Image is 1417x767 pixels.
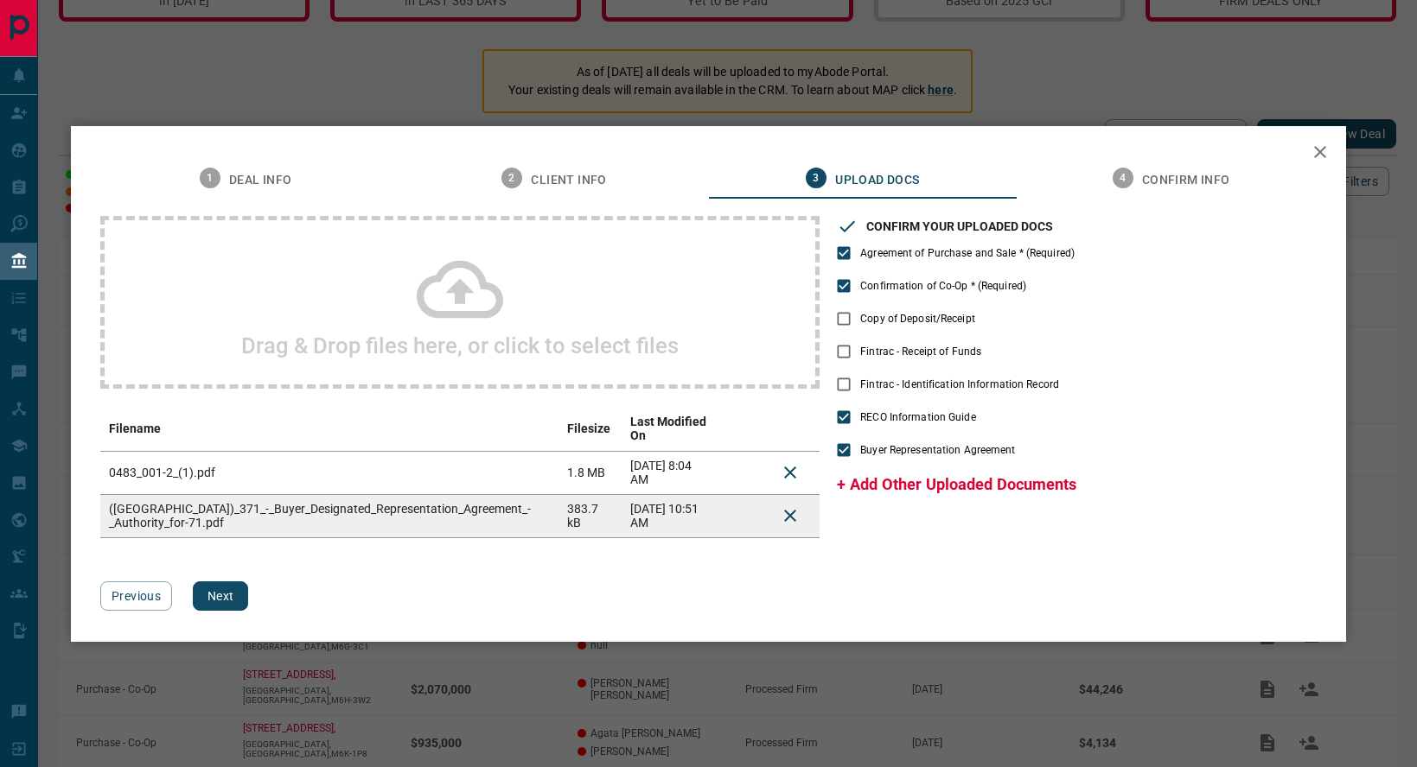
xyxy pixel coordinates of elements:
td: 383.7 kB [559,494,622,537]
span: RECO Information Guide [860,409,975,425]
span: Upload Docs [835,173,919,188]
td: [DATE] 8:04 AM [622,451,718,494]
span: Deal Info [229,173,292,188]
span: Confirm Info [1142,173,1230,188]
th: delete file action column [761,406,820,452]
span: Agreement of Purchase and Sale * (Required) [860,245,1075,261]
td: 0483_001-2_(1).pdf [100,451,559,494]
span: + Add Other Uploaded Documents [837,475,1076,493]
h2: Drag & Drop files here, or click to select files [241,333,679,358]
td: ([GEOGRAPHIC_DATA])_371_-_Buyer_Designated_Representation_Agreement_-_Authority_for-71.pdf [100,494,559,537]
td: 1.8 MB [559,451,622,494]
span: Confirmation of Co-Op * (Required) [860,278,1026,294]
div: Drag & Drop files here, or click to select files [100,216,820,389]
th: Filesize [559,406,622,452]
span: Buyer Representation Agreement [860,442,1015,458]
th: Filename [100,406,559,452]
button: Delete [769,495,811,536]
text: 1 [207,172,213,184]
button: Previous [100,581,172,611]
button: Next [193,581,248,611]
td: [DATE] 10:51 AM [622,494,718,537]
button: Delete [769,452,811,493]
text: 2 [509,172,515,184]
h3: CONFIRM YOUR UPLOADED DOCS [866,219,1053,233]
th: Last Modified On [622,406,718,452]
span: Fintrac - Identification Information Record [860,377,1059,392]
th: download action column [718,406,761,452]
text: 3 [814,172,820,184]
text: 4 [1120,172,1126,184]
span: Fintrac - Receipt of Funds [860,344,981,359]
span: Copy of Deposit/Receipt [860,311,975,326]
span: Client Info [531,173,606,188]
